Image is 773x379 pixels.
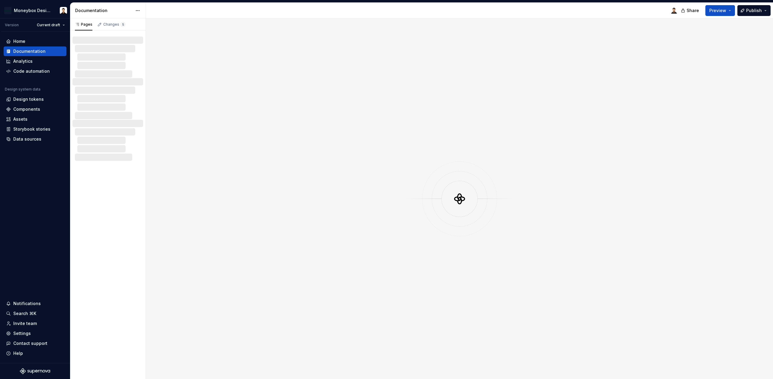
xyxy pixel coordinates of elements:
[4,299,66,308] button: Notifications
[13,301,41,307] div: Notifications
[13,136,41,142] div: Data sources
[670,6,678,14] img: Derek
[20,368,50,374] svg: Supernova Logo
[37,23,60,27] span: Current draft
[13,350,23,356] div: Help
[4,46,66,56] a: Documentation
[4,94,66,104] a: Design tokens
[678,5,703,16] button: Share
[705,5,735,16] button: Preview
[4,124,66,134] a: Storybook stories
[4,56,66,66] a: Analytics
[4,329,66,338] a: Settings
[13,58,33,64] div: Analytics
[13,320,37,326] div: Invite team
[103,22,125,27] div: Changes
[60,7,67,14] img: Derek
[746,8,762,14] span: Publish
[4,339,66,348] button: Contact support
[34,21,68,29] button: Current draft
[4,134,66,144] a: Data sources
[4,309,66,318] button: Search ⌘K
[75,22,92,27] div: Pages
[5,87,40,92] div: Design system data
[13,48,46,54] div: Documentation
[14,8,53,14] div: Moneybox Design System
[120,22,125,27] span: 5
[687,8,699,14] span: Share
[13,68,50,74] div: Code automation
[4,114,66,124] a: Assets
[75,8,132,14] div: Documentation
[709,8,726,14] span: Preview
[4,349,66,358] button: Help
[13,38,25,44] div: Home
[13,116,27,122] div: Assets
[5,23,19,27] div: Version
[13,311,36,317] div: Search ⌘K
[4,7,11,14] img: c17557e8-ebdc-49e2-ab9e-7487adcf6d53.png
[1,4,69,17] button: Moneybox Design SystemDerek
[737,5,771,16] button: Publish
[4,66,66,76] a: Code automation
[13,340,47,346] div: Contact support
[4,37,66,46] a: Home
[13,106,40,112] div: Components
[4,104,66,114] a: Components
[13,330,31,336] div: Settings
[13,96,44,102] div: Design tokens
[13,126,50,132] div: Storybook stories
[4,319,66,328] a: Invite team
